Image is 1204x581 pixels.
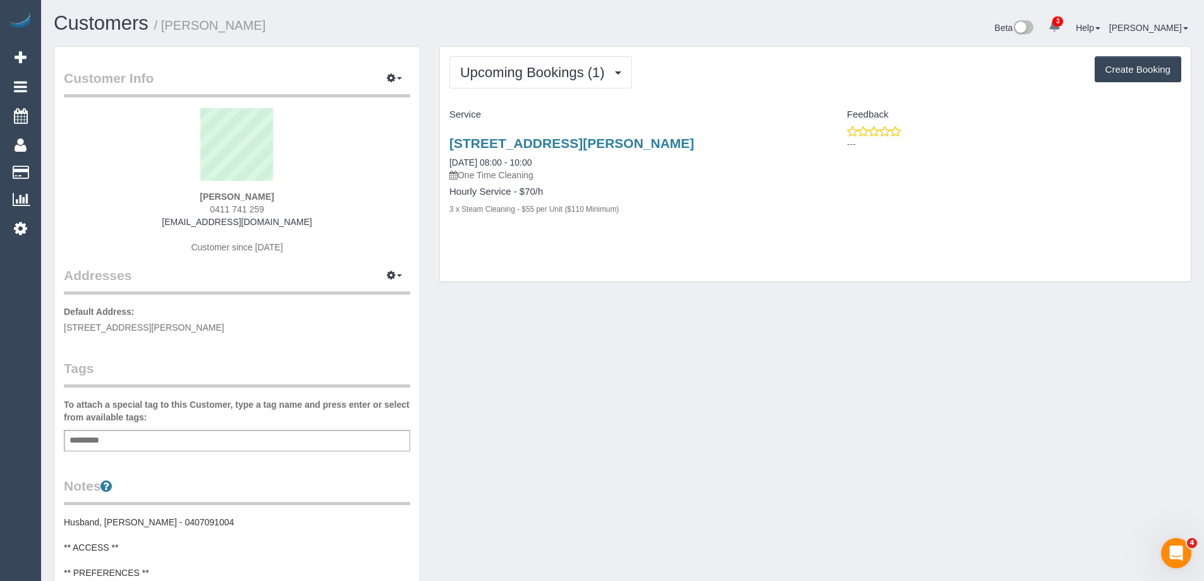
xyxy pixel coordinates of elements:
a: Help [1076,23,1100,33]
a: Customers [54,12,149,34]
img: New interface [1012,20,1033,37]
button: Create Booking [1095,56,1181,83]
span: Customer since [DATE] [191,242,283,252]
span: Upcoming Bookings (1) [460,64,611,80]
small: 3 x Steam Cleaning - $55 per Unit ($110 Minimum) [449,205,619,214]
label: To attach a special tag to this Customer, type a tag name and press enter or select from availabl... [64,398,410,424]
iframe: Intercom live chat [1161,538,1191,568]
a: [PERSON_NAME] [1109,23,1188,33]
button: Upcoming Bookings (1) [449,56,632,89]
span: 4 [1187,538,1197,548]
span: 3 [1052,16,1063,27]
span: [STREET_ADDRESS][PERSON_NAME] [64,322,224,333]
p: One Time Cleaning [449,169,806,181]
legend: Tags [64,359,410,388]
a: Beta [995,23,1034,33]
strong: [PERSON_NAME] [200,192,274,202]
a: [EMAIL_ADDRESS][DOMAIN_NAME] [162,217,312,227]
h4: Service [449,109,806,120]
h4: Hourly Service - $70/h [449,187,806,197]
legend: Notes [64,477,410,505]
p: --- [847,138,1181,150]
span: 0411 741 259 [210,204,264,214]
small: / [PERSON_NAME] [154,18,266,32]
a: 3 [1042,13,1067,40]
h4: Feedback [825,109,1181,120]
a: [STREET_ADDRESS][PERSON_NAME] [449,136,694,150]
img: Automaid Logo [8,13,33,30]
legend: Customer Info [64,69,410,97]
label: Default Address: [64,305,135,318]
a: [DATE] 08:00 - 10:00 [449,157,532,168]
